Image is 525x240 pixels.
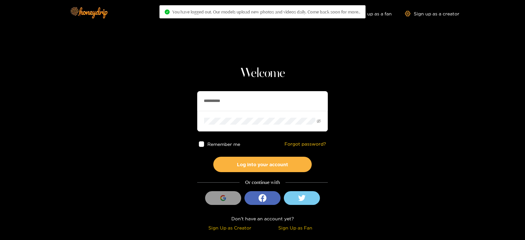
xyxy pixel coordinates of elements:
h1: Welcome [197,66,328,81]
span: check-circle [165,10,170,14]
button: Log into your account [213,157,312,172]
div: Sign Up as Creator [199,224,261,231]
span: Remember me [208,142,241,147]
div: Or continue with [197,179,328,186]
div: Don't have an account yet? [197,215,328,222]
a: Sign up as a creator [405,11,459,16]
div: Sign Up as Fan [264,224,326,231]
span: eye-invisible [317,119,321,123]
a: Sign up as a fan [347,11,392,16]
a: Forgot password? [284,141,326,147]
span: You have logged out. Our models upload new photos and videos daily. Come back soon for more.. [172,9,360,14]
